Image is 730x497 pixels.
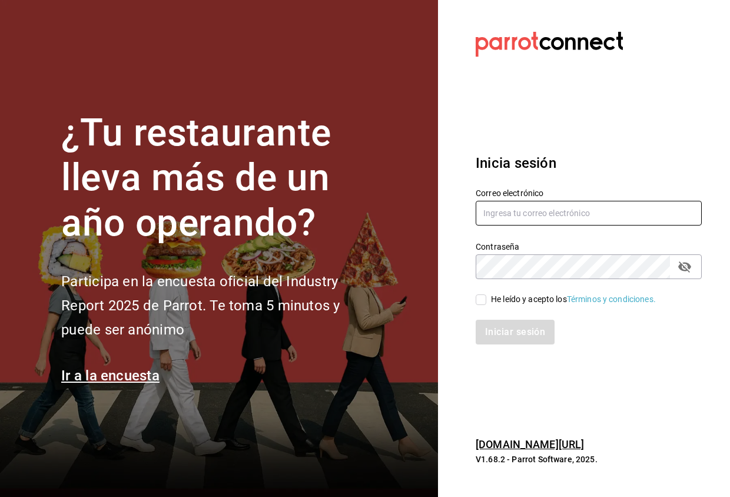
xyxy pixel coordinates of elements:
[476,188,702,197] label: Correo electrónico
[476,453,702,465] p: V1.68.2 - Parrot Software, 2025.
[476,201,702,226] input: Ingresa tu correo electrónico
[491,293,656,306] div: He leído y acepto los
[476,242,702,250] label: Contraseña
[61,270,379,342] h2: Participa en la encuesta oficial del Industry Report 2025 de Parrot. Te toma 5 minutos y puede se...
[61,111,379,246] h1: ¿Tu restaurante lleva más de un año operando?
[476,153,702,174] h3: Inicia sesión
[675,257,695,277] button: passwordField
[61,367,160,384] a: Ir a la encuesta
[476,438,584,450] a: [DOMAIN_NAME][URL]
[567,294,656,304] a: Términos y condiciones.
